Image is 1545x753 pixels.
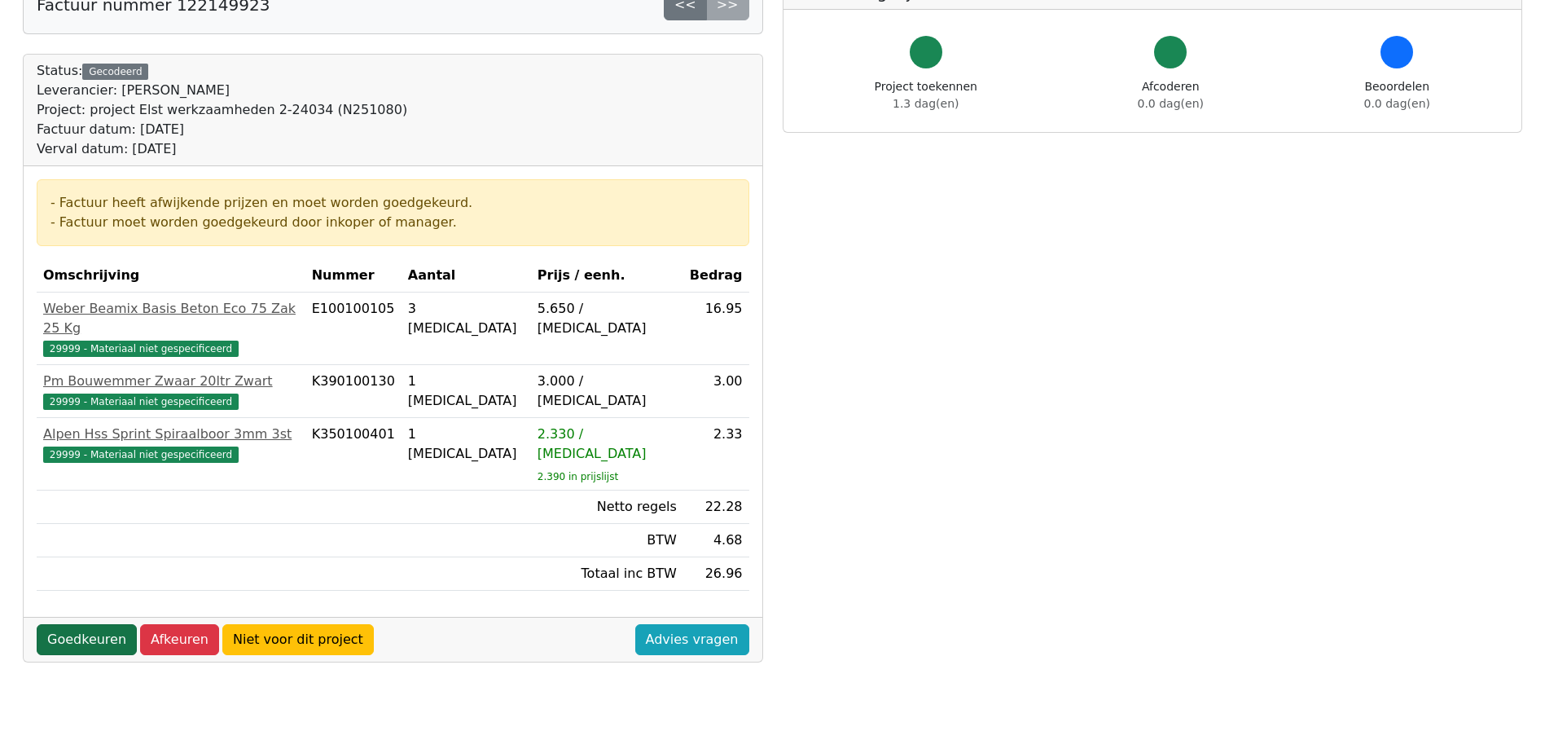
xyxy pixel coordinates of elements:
th: Aantal [402,259,531,293]
div: 5.650 / [MEDICAL_DATA] [538,299,677,338]
div: Beoordelen [1364,78,1430,112]
span: 29999 - Materiaal niet gespecificeerd [43,394,239,410]
sub: 2.390 in prijslijst [538,471,618,482]
span: 29999 - Materiaal niet gespecificeerd [43,447,239,463]
td: 22.28 [683,491,749,524]
div: Project toekennen [875,78,977,112]
div: 1 [MEDICAL_DATA] [408,425,525,464]
td: Totaal inc BTW [531,557,683,591]
div: Alpen Hss Sprint Spiraalboor 3mm 3st [43,425,299,444]
td: 16.95 [683,293,749,365]
div: - Factuur moet worden goedgekeurd door inkoper of manager. [50,213,735,232]
span: 1.3 dag(en) [893,97,959,110]
td: K350100401 [305,418,402,491]
td: BTW [531,524,683,557]
div: 1 [MEDICAL_DATA] [408,372,525,411]
div: 3 [MEDICAL_DATA] [408,299,525,338]
div: Pm Bouwemmer Zwaar 20ltr Zwart [43,372,299,391]
div: Status: [37,61,407,159]
td: 26.96 [683,557,749,591]
th: Nummer [305,259,402,293]
div: 3.000 / [MEDICAL_DATA] [538,372,677,411]
a: Goedkeuren [37,624,137,655]
span: 0.0 dag(en) [1138,97,1204,110]
div: - Factuur heeft afwijkende prijzen en moet worden goedgekeurd. [50,193,735,213]
td: E100100105 [305,293,402,365]
a: Advies vragen [635,624,749,655]
div: Gecodeerd [82,64,148,80]
a: Weber Beamix Basis Beton Eco 75 Zak 25 Kg29999 - Materiaal niet gespecificeerd [43,299,299,358]
a: Niet voor dit project [222,624,374,655]
th: Prijs / eenh. [531,259,683,293]
a: Afkeuren [140,624,219,655]
div: Factuur datum: [DATE] [37,120,407,139]
div: Verval datum: [DATE] [37,139,407,159]
div: Weber Beamix Basis Beton Eco 75 Zak 25 Kg [43,299,299,338]
div: Afcoderen [1138,78,1204,112]
th: Omschrijving [37,259,305,293]
td: Netto regels [531,491,683,524]
a: Alpen Hss Sprint Spiraalboor 3mm 3st29999 - Materiaal niet gespecificeerd [43,425,299,464]
span: 0.0 dag(en) [1364,97,1430,110]
td: 2.33 [683,418,749,491]
span: 29999 - Materiaal niet gespecificeerd [43,341,239,357]
div: Project: project Elst werkzaamheden 2-24034 (N251080) [37,100,407,120]
td: 4.68 [683,524,749,557]
div: Leverancier: [PERSON_NAME] [37,81,407,100]
th: Bedrag [683,259,749,293]
td: K390100130 [305,365,402,418]
td: 3.00 [683,365,749,418]
div: 2.330 / [MEDICAL_DATA] [538,425,677,464]
a: Pm Bouwemmer Zwaar 20ltr Zwart29999 - Materiaal niet gespecificeerd [43,372,299,411]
